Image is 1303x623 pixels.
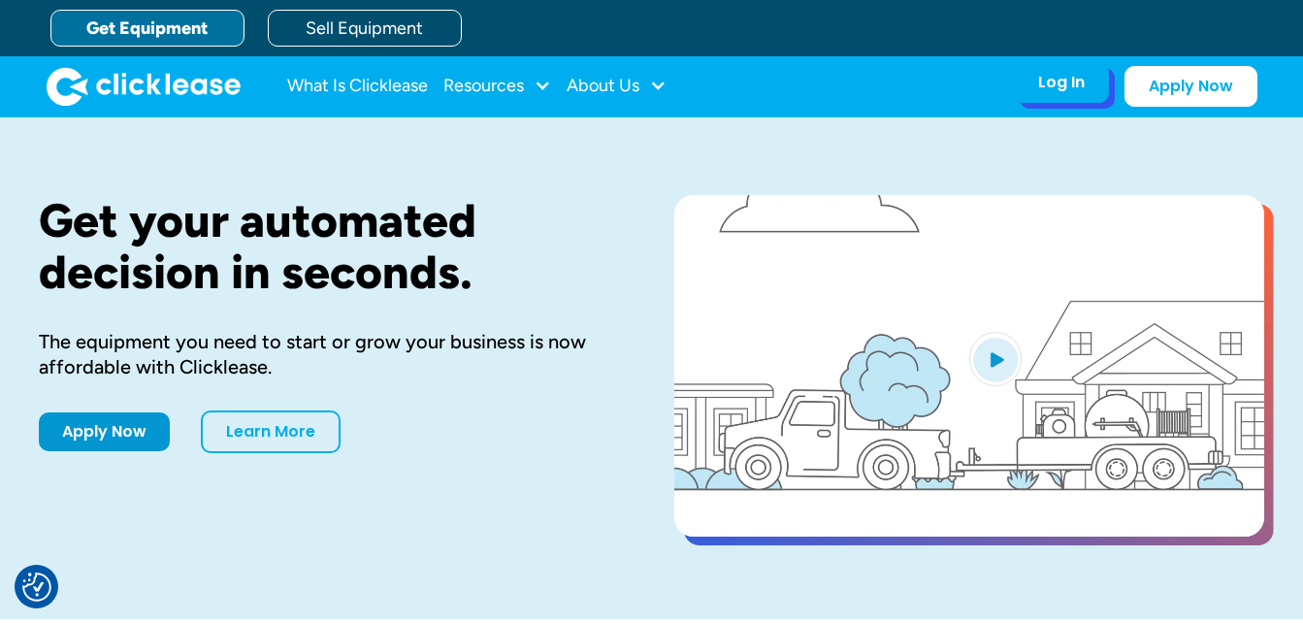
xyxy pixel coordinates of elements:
a: Learn More [201,410,341,453]
a: open lightbox [674,195,1264,537]
div: Log In [1038,73,1085,92]
div: Resources [443,67,551,106]
a: What Is Clicklease [287,67,428,106]
img: Revisit consent button [22,573,51,602]
button: Consent Preferences [22,573,51,602]
a: Apply Now [1124,66,1257,107]
div: The equipment you need to start or grow your business is now affordable with Clicklease. [39,329,612,379]
img: Clicklease logo [47,67,241,106]
div: About Us [567,67,667,106]
a: home [47,67,241,106]
a: Sell Equipment [268,10,462,47]
a: Get Equipment [50,10,244,47]
h1: Get your automated decision in seconds. [39,195,612,298]
img: Blue play button logo on a light blue circular background [969,332,1022,386]
a: Apply Now [39,412,170,451]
